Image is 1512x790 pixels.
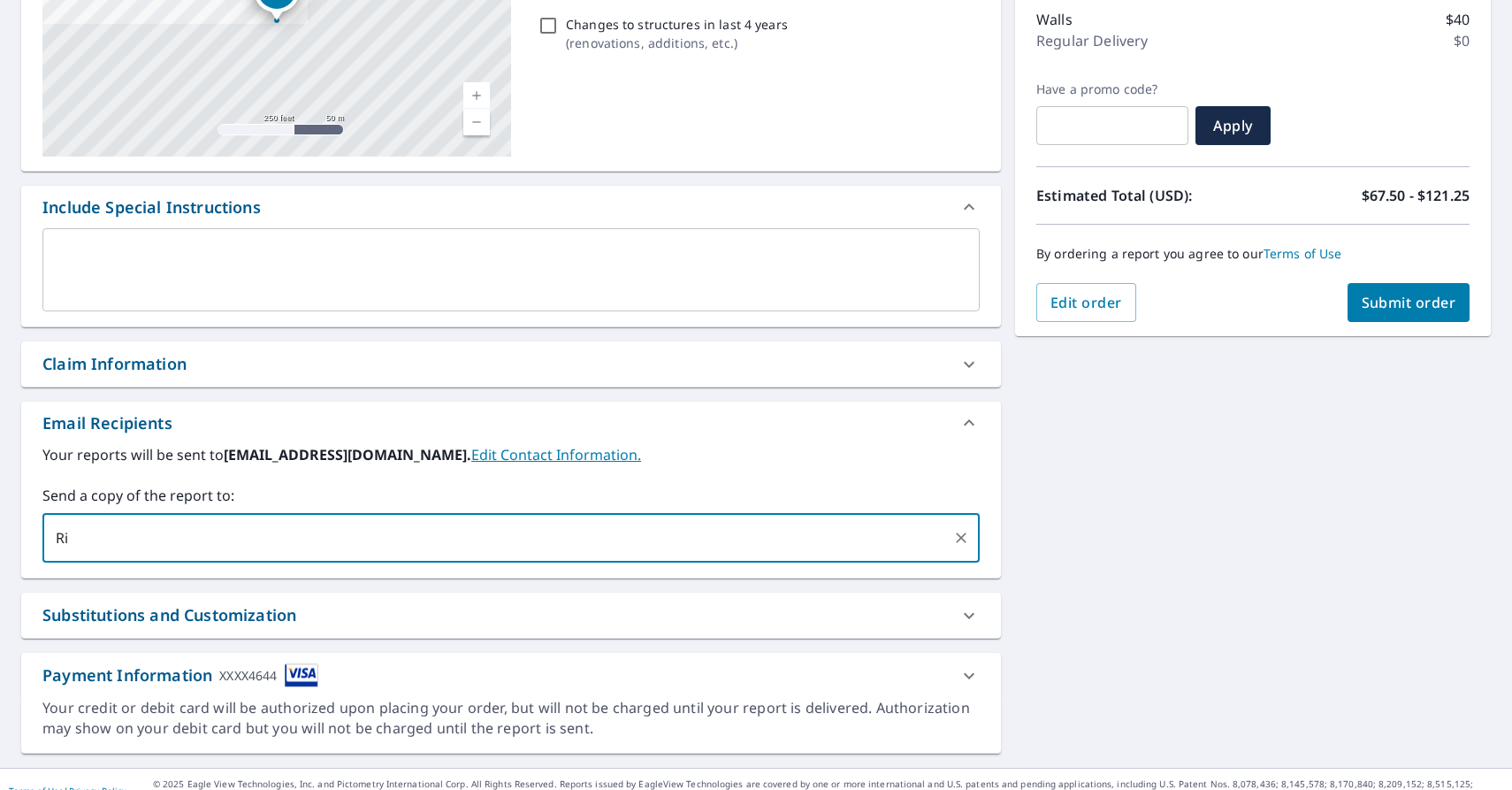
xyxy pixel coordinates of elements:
[42,444,980,465] label: Your reports will be sent to
[219,663,277,687] div: XXXX4644
[566,34,788,52] p: ( renovations, additions, etc. )
[1210,116,1256,135] span: Apply
[42,411,172,435] div: Email Recipients
[42,663,318,687] div: Payment Information
[224,445,471,464] b: [EMAIL_ADDRESS][DOMAIN_NAME].
[21,341,1001,387] div: Claim Information
[1348,283,1470,322] button: Submit order
[285,663,318,687] img: cardImage
[21,593,1001,638] div: Substitutions and Customization
[949,525,974,550] button: Clear
[42,603,296,627] div: Substitutions and Customization
[21,653,1001,698] div: Payment InformationXXXX4644cardImage
[1036,185,1253,206] p: Estimated Total (USD):
[21,186,1001,228] div: Include Special Instructions
[21,402,1001,444] div: Email Recipients
[463,82,490,109] a: Current Level 17, Zoom In
[42,698,980,739] div: Your credit or debit card will be authorized upon placing your order, but will not be charged unt...
[1036,9,1073,30] p: Walls
[566,15,788,34] p: Changes to structures in last 4 years
[1036,81,1188,97] label: Have a promo code?
[42,352,187,376] div: Claim Information
[1036,283,1136,322] button: Edit order
[463,109,490,135] a: Current Level 17, Zoom Out
[42,485,980,506] label: Send a copy of the report to:
[1362,293,1456,312] span: Submit order
[1036,246,1470,262] p: By ordering a report you agree to our
[1195,106,1271,145] button: Apply
[1050,293,1122,312] span: Edit order
[1454,30,1470,51] p: $0
[1036,30,1148,51] p: Regular Delivery
[1446,9,1470,30] p: $40
[1362,185,1470,206] p: $67.50 - $121.25
[42,196,261,219] div: Include Special Instructions
[1264,245,1342,262] a: Terms of Use
[471,445,641,464] a: EditContactInfo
